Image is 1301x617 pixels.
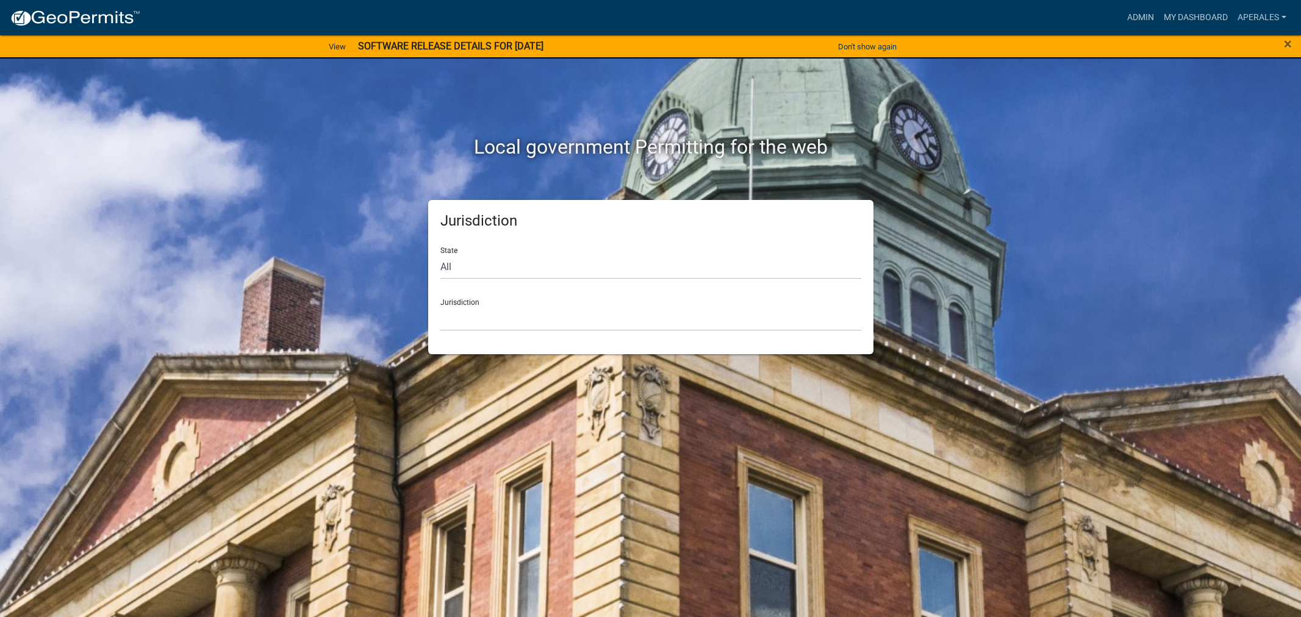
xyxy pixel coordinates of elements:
strong: SOFTWARE RELEASE DETAILS FOR [DATE] [358,40,543,52]
a: Admin [1122,6,1159,29]
h5: Jurisdiction [440,212,861,230]
button: Close [1284,37,1292,51]
span: × [1284,35,1292,52]
button: Don't show again [833,37,901,57]
a: View [324,37,351,57]
a: My Dashboard [1159,6,1233,29]
h2: Local government Permitting for the web [312,135,989,159]
a: aperales [1233,6,1291,29]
